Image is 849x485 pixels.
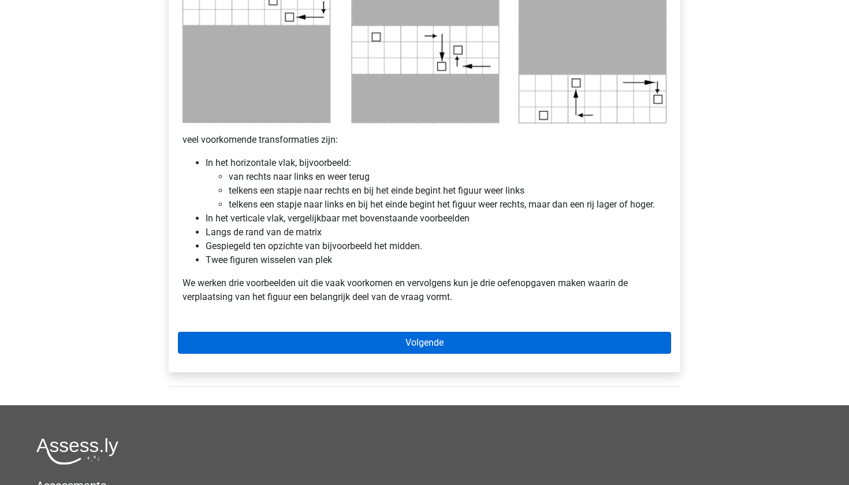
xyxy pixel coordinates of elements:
li: telkens een stapje naar rechts en bij het einde begint het figuur weer links [229,184,666,198]
li: Langs de rand van de matrix [206,225,666,239]
p: veel voorkomende transformaties zijn: [183,133,666,147]
li: In het verticale vlak, vergelijkbaar met bovenstaande voorbeelden [206,212,666,225]
li: van rechts naar links en weer terug [229,170,666,184]
li: Gespiegeld ten opzichte van bijvoorbeeld het midden. [206,239,666,253]
p: We werken drie voorbeelden uit die vaak voorkomen en vervolgens kun je drie oefenopgaven maken wa... [183,276,666,304]
img: Assessly logo [36,438,118,465]
li: Twee figuren wisselen van plek [206,253,666,267]
li: telkens een stapje naar links en bij het einde begint het figuur weer rechts, maar dan een rij la... [229,198,666,212]
li: In het horizontale vlak, bijvoorbeeld: [206,156,666,212]
a: Volgende [178,332,671,354]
